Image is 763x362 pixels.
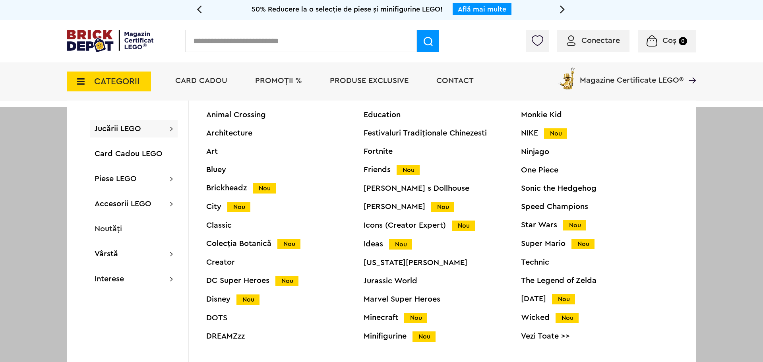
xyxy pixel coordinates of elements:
span: Magazine Certificate LEGO® [580,66,684,84]
a: Află mai multe [458,6,506,13]
a: Contact [436,77,474,85]
a: Card Cadou [175,77,227,85]
span: 50% Reducere la o selecție de piese și minifigurine LEGO! [252,6,443,13]
a: Conectare [567,37,620,45]
a: PROMOȚII % [255,77,302,85]
span: CATEGORII [94,77,139,86]
small: 0 [679,37,687,45]
a: Produse exclusive [330,77,409,85]
a: Magazine Certificate LEGO® [684,66,696,74]
span: Conectare [581,37,620,45]
span: Coș [662,37,676,45]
